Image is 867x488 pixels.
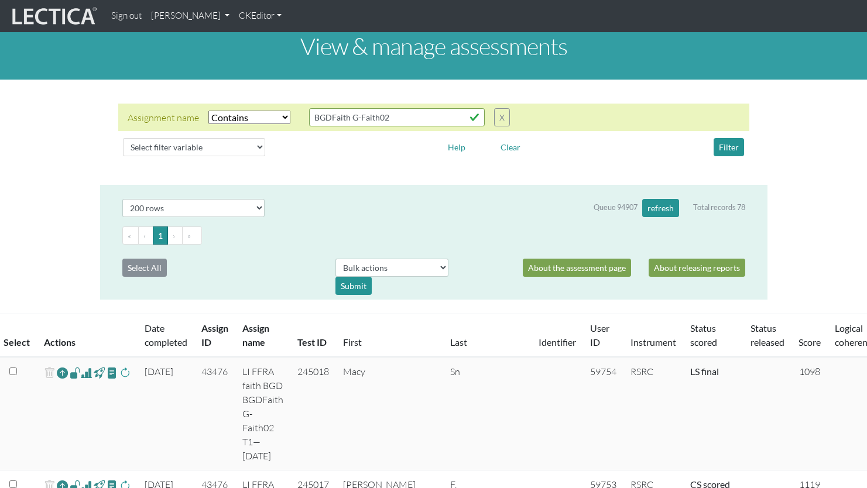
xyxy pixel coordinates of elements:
[122,226,745,245] ul: Pagination
[235,357,290,470] td: LI FFRA faith BGD BGDFaith G-Faith02 T1—[DATE]
[122,259,167,277] button: Select All
[799,366,820,377] span: 1098
[70,366,81,379] span: view
[443,357,532,470] td: Sn
[335,277,372,295] div: Submit
[495,138,526,156] button: Clear
[690,322,717,348] a: Status scored
[145,322,187,348] a: Date completed
[630,336,676,348] a: Instrument
[146,5,234,28] a: [PERSON_NAME]
[107,366,118,379] span: view
[81,366,92,380] span: Analyst score
[450,336,467,348] a: Last
[523,259,631,277] a: About the assessment page
[128,111,199,125] div: Assignment name
[539,336,576,348] a: Identifier
[138,357,194,470] td: [DATE]
[594,199,745,217] div: Queue 94907 Total records 78
[44,365,55,382] span: delete
[690,366,719,377] a: Completed = assessment has been completed; CS scored = assessment has been CLAS scored; LS scored...
[194,357,235,470] td: 43476
[590,322,609,348] a: User ID
[119,366,131,380] span: rescore
[290,314,336,358] th: Test ID
[94,366,105,379] span: view
[443,140,471,152] a: Help
[583,357,623,470] td: 59754
[751,322,784,348] a: Status released
[290,357,336,470] td: 245018
[9,5,97,28] img: lecticalive
[343,336,362,348] a: First
[336,357,443,470] td: Macy
[714,138,744,156] button: Filter
[57,365,68,382] a: Reopen
[37,314,138,358] th: Actions
[623,357,683,470] td: RSRC
[194,314,235,358] th: Assign ID
[642,199,679,217] button: refresh
[649,259,745,277] a: About releasing reports
[494,108,510,126] button: X
[799,336,821,348] a: Score
[234,5,286,28] a: CKEditor
[107,5,146,28] a: Sign out
[235,314,290,358] th: Assign name
[443,138,471,156] button: Help
[153,226,168,245] button: Go to page 1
